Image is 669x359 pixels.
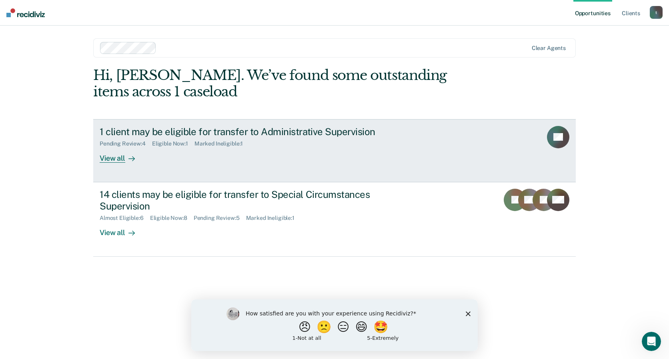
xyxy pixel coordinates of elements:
div: Marked Ineligible : 1 [246,215,301,221]
div: Clear agents [532,45,566,52]
img: Recidiviz [6,8,45,17]
div: Almost Eligible : 6 [100,215,150,221]
a: 1 client may be eligible for transfer to Administrative SupervisionPending Review:4Eligible Now:1... [93,119,576,182]
div: 14 clients may be eligible for transfer to Special Circumstances Supervision [100,189,381,212]
div: Eligible Now : 1 [152,140,194,147]
div: Eligible Now : 8 [150,215,194,221]
div: View all [100,221,144,237]
div: Marked Ineligible : 1 [194,140,249,147]
iframe: Intercom live chat [642,332,661,351]
div: Pending Review : 5 [194,215,246,221]
div: Pending Review : 4 [100,140,152,147]
div: 1 client may be eligible for transfer to Administrative Supervision [100,126,381,138]
iframe: Survey by Kim from Recidiviz [191,299,478,351]
div: Hi, [PERSON_NAME]. We’ve found some outstanding items across 1 caseload [93,67,479,100]
a: 14 clients may be eligible for transfer to Special Circumstances SupervisionAlmost Eligible:6Elig... [93,182,576,257]
button: t [650,6,663,19]
div: View all [100,147,144,163]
